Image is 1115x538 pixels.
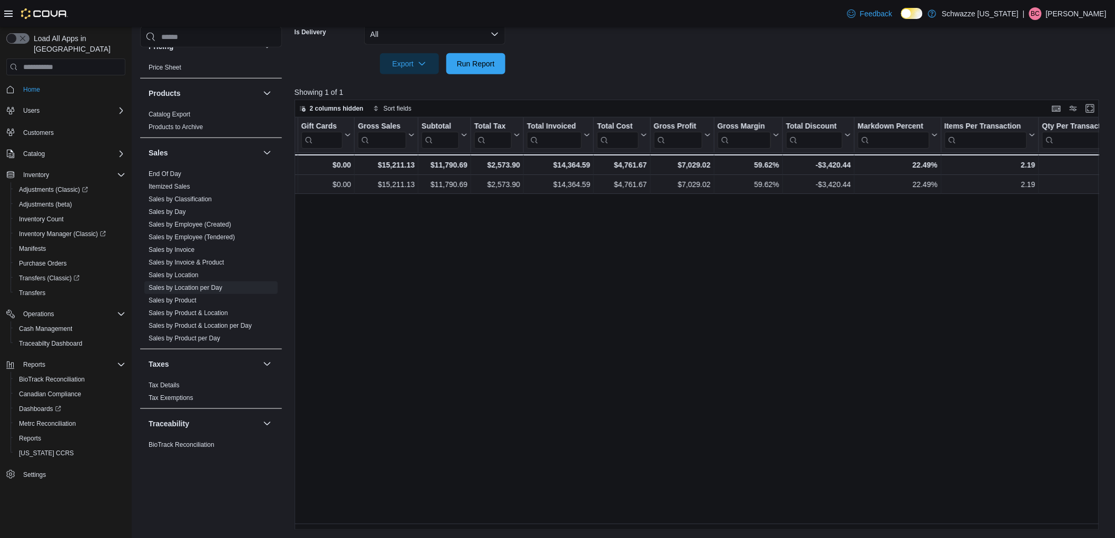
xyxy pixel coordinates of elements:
[11,256,130,271] button: Purchase Orders
[901,8,923,19] input: Dark Mode
[149,148,259,158] button: Sales
[15,337,125,350] span: Traceabilty Dashboard
[19,148,125,160] span: Catalog
[149,170,181,178] a: End Of Day
[19,339,82,348] span: Traceabilty Dashboard
[858,122,929,149] div: Markdown Percent
[11,271,130,286] a: Transfers (Classic)
[149,246,194,253] a: Sales by Invoice
[149,88,259,99] button: Products
[149,259,224,266] a: Sales by Invoice & Product
[386,53,433,74] span: Export
[597,159,647,171] div: $4,761.67
[474,122,520,149] button: Total Tax
[1046,7,1107,20] p: [PERSON_NAME]
[474,122,512,132] div: Total Tax
[11,321,130,336] button: Cash Management
[149,309,228,317] span: Sales by Product & Location
[19,83,44,96] a: Home
[295,87,1108,97] p: Showing 1 of 1
[149,321,252,330] span: Sales by Product & Location per Day
[597,122,638,132] div: Total Cost
[149,322,252,329] a: Sales by Product & Location per Day
[858,122,929,132] div: Markdown Percent
[149,271,199,279] span: Sales by Location
[15,447,78,459] a: [US_STATE] CCRS
[149,418,259,429] button: Traceability
[858,122,937,149] button: Markdown Percent
[15,242,125,255] span: Manifests
[19,468,50,481] a: Settings
[30,33,125,54] span: Load All Apps in [GEOGRAPHIC_DATA]
[2,307,130,321] button: Operations
[149,394,193,402] span: Tax Exemptions
[457,58,495,69] span: Run Report
[422,159,467,171] div: $11,790.69
[654,122,702,132] div: Gross Profit
[19,405,61,413] span: Dashboards
[944,122,1027,132] div: Items Per Transaction
[140,108,282,138] div: Products
[358,178,415,191] div: $15,211.13
[15,198,125,211] span: Adjustments (beta)
[149,233,235,241] a: Sales by Employee (Tendered)
[2,168,130,182] button: Inventory
[19,215,64,223] span: Inventory Count
[19,230,106,238] span: Inventory Manager (Classic)
[149,111,190,118] a: Catalog Export
[15,198,76,211] a: Adjustments (beta)
[15,337,86,350] a: Traceabilty Dashboard
[358,122,406,149] div: Gross Sales
[527,122,582,132] div: Total Invoiced
[858,159,937,171] div: 22.49%
[718,178,779,191] div: 59.62%
[149,208,186,216] span: Sales by Day
[15,272,84,285] a: Transfers (Classic)
[19,468,125,481] span: Settings
[19,358,125,371] span: Reports
[11,227,130,241] a: Inventory Manager (Classic)
[261,146,273,159] button: Sales
[149,123,203,131] a: Products to Archive
[2,357,130,372] button: Reports
[2,103,130,118] button: Users
[140,168,282,349] div: Sales
[261,358,273,370] button: Taxes
[527,122,590,149] button: Total Invoiced
[11,182,130,197] a: Adjustments (Classic)
[384,104,412,113] span: Sort fields
[149,64,181,71] a: Price Sheet
[149,110,190,119] span: Catalog Export
[474,159,520,171] div: $2,573.90
[140,379,282,408] div: Taxes
[19,325,72,333] span: Cash Management
[21,8,68,19] img: Cova
[717,122,770,132] div: Gross Margin
[15,287,125,299] span: Transfers
[19,104,44,117] button: Users
[15,257,71,270] a: Purchase Orders
[15,388,125,400] span: Canadian Compliance
[11,402,130,416] a: Dashboards
[15,322,125,335] span: Cash Management
[446,53,505,74] button: Run Report
[15,432,45,445] a: Reports
[149,195,212,203] span: Sales by Classification
[11,197,130,212] button: Adjustments (beta)
[149,296,197,305] span: Sales by Product
[15,417,125,430] span: Metrc Reconciliation
[149,246,194,254] span: Sales by Invoice
[19,169,125,181] span: Inventory
[149,183,190,190] a: Itemized Sales
[11,387,130,402] button: Canadian Compliance
[597,122,647,149] button: Total Cost
[23,171,49,179] span: Inventory
[149,297,197,304] a: Sales by Product
[786,178,851,191] div: -$3,420.44
[19,200,72,209] span: Adjustments (beta)
[19,308,125,320] span: Operations
[858,178,937,191] div: 22.49%
[149,63,181,72] span: Price Sheet
[15,322,76,335] a: Cash Management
